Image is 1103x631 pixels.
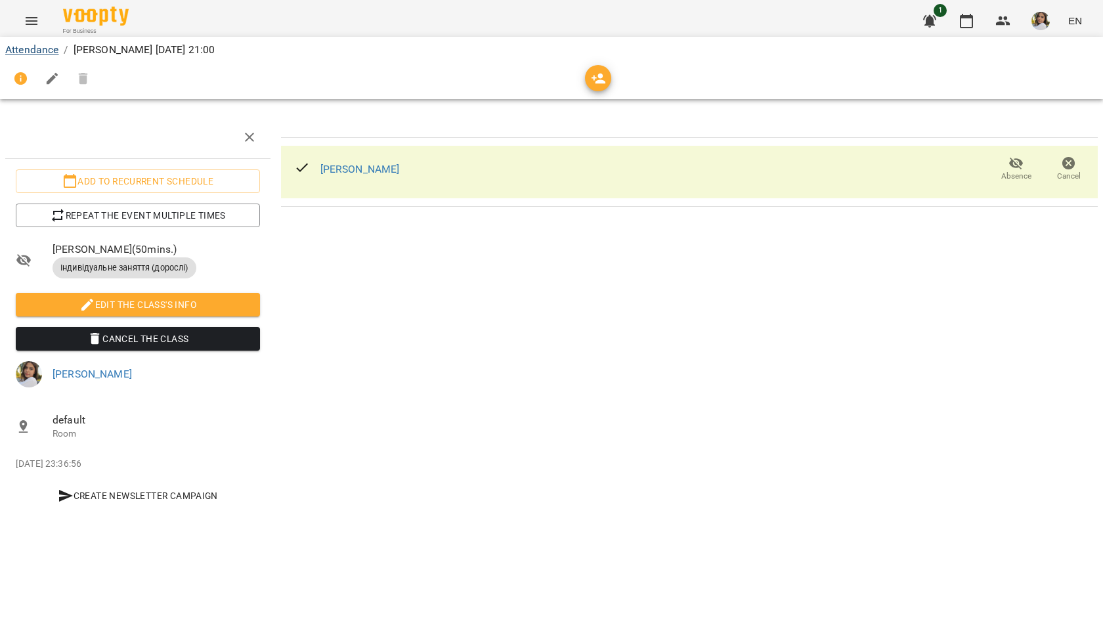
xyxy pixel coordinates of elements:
span: Absence [1001,171,1031,182]
span: default [53,412,260,428]
span: Cancel the class [26,331,249,347]
button: Edit the class's Info [16,293,260,316]
img: 190f836be431f48d948282a033e518dd.jpg [1031,12,1050,30]
span: Edit the class's Info [26,297,249,313]
button: EN [1063,9,1087,33]
a: [PERSON_NAME] [320,163,400,175]
button: Add to recurrent schedule [16,169,260,193]
p: Room [53,427,260,441]
p: [DATE] 23:36:56 [16,458,260,471]
span: EN [1068,14,1082,28]
span: Cancel [1057,171,1081,182]
span: [PERSON_NAME] ( 50 mins. ) [53,242,260,257]
img: 190f836be431f48d948282a033e518dd.jpg [16,361,42,387]
span: 1 [934,4,947,17]
span: For Business [63,27,129,35]
button: Absence [990,151,1043,188]
img: Voopty Logo [63,7,129,26]
a: Attendance [5,43,58,56]
button: Create Newsletter Campaign [16,484,260,508]
nav: breadcrumb [5,42,1098,58]
button: Cancel [1043,151,1095,188]
button: Cancel the class [16,327,260,351]
a: [PERSON_NAME] [53,368,132,380]
span: Індивідуальне заняття (дорослі) [53,262,196,274]
button: Repeat the event multiple times [16,204,260,227]
li: / [64,42,68,58]
span: Create Newsletter Campaign [21,488,255,504]
p: [PERSON_NAME] [DATE] 21:00 [74,42,215,58]
span: Repeat the event multiple times [26,207,249,223]
span: Add to recurrent schedule [26,173,249,189]
button: Menu [16,5,47,37]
